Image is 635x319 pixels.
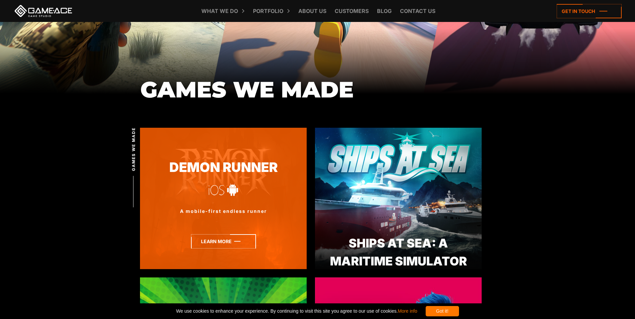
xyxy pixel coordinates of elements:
[191,234,256,248] a: Learn more
[140,158,307,177] a: Demon Runner
[140,78,495,102] h1: GAMES WE MADE
[426,306,459,316] div: Got it!
[557,4,622,18] a: Get in touch
[398,308,417,314] a: More info
[315,128,482,269] img: Ships at sea preview image
[315,234,482,270] div: Ships At Sea: A Maritime Simulator
[131,127,137,171] span: GAMES WE MADE
[176,306,417,316] span: We use cookies to enhance your experience. By continuing to visit this site you agree to our use ...
[140,208,307,215] div: A mobile-first endless runner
